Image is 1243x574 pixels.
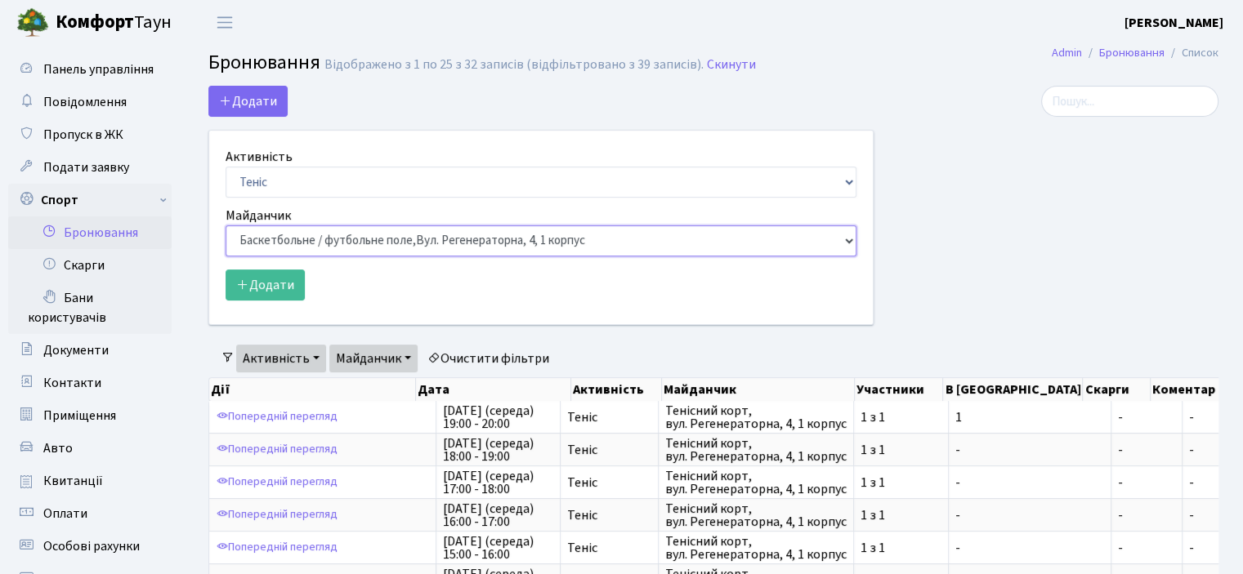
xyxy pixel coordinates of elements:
th: Майданчик [662,378,855,401]
span: [DATE] (середа) 17:00 - 18:00 [443,469,553,496]
span: Особові рахунки [43,537,140,555]
span: Документи [43,341,109,359]
span: - [1189,408,1194,426]
a: Пропуск в ЖК [8,118,172,151]
a: Admin [1052,44,1082,61]
span: Тенісний корт, вул. Регенераторна, 4, 1 корпус [665,469,847,496]
a: Повідомлення [8,86,172,118]
span: - [1189,506,1194,524]
span: Тенісний корт, вул. Регенераторна, 4, 1 корпус [665,502,847,528]
span: Подати заявку [43,158,129,176]
span: Таун [56,9,172,37]
a: Оплати [8,497,172,530]
th: Дії [209,378,416,401]
span: - [955,509,1104,522]
span: - [1118,509,1175,522]
a: Попередній перегляд [212,535,342,560]
a: Документи [8,334,172,367]
button: Переключити навігацію [204,9,245,36]
a: Попередній перегляд [212,502,342,527]
a: Бронювання [1099,44,1165,61]
span: - [1118,541,1175,554]
span: Пропуск в ЖК [43,126,123,144]
span: 1 з 1 [861,411,941,424]
button: Додати [226,269,305,300]
span: - [955,476,1104,489]
span: Теніс [567,509,651,522]
span: - [955,541,1104,554]
span: [DATE] (середа) 15:00 - 16:00 [443,535,553,561]
th: В [GEOGRAPHIC_DATA] [943,378,1083,401]
span: Контакти [43,374,101,392]
a: Контакти [8,367,172,399]
span: Панель управління [43,60,154,78]
span: - [955,443,1104,456]
span: Теніс [567,411,651,424]
span: - [1189,441,1194,459]
a: Майданчик [329,345,418,372]
span: [DATE] (середа) 19:00 - 20:00 [443,404,553,430]
a: Активність [236,345,326,372]
a: Квитанції [8,465,172,497]
span: Оплати [43,505,87,523]
span: Повідомлення [43,93,127,111]
span: Тенісний корт, вул. Регенераторна, 4, 1 корпус [665,437,847,463]
input: Пошук... [1041,86,1218,117]
a: Авто [8,432,172,465]
a: Спорт [8,184,172,216]
span: Авто [43,439,73,457]
a: Бронювання [8,216,172,249]
span: 1 з 1 [861,541,941,554]
button: Додати [208,86,288,117]
span: 1 з 1 [861,509,941,522]
b: [PERSON_NAME] [1125,14,1223,32]
a: Бани користувачів [8,282,172,334]
img: logo.png [16,7,49,39]
a: Попередній перегляд [212,437,342,462]
a: Попередній перегляд [212,469,342,495]
span: Тенісний корт, вул. Регенераторна, 4, 1 корпус [665,535,847,561]
span: - [1118,411,1175,424]
span: Теніс [567,443,651,456]
li: Список [1165,44,1218,62]
th: Скарги [1083,378,1150,401]
a: [PERSON_NAME] [1125,13,1223,33]
span: [DATE] (середа) 18:00 - 19:00 [443,437,553,463]
div: Відображено з 1 по 25 з 32 записів (відфільтровано з 39 записів). [324,57,704,73]
a: Очистити фільтри [421,345,556,372]
a: Особові рахунки [8,530,172,563]
th: Активність [571,378,662,401]
span: 1 з 1 [861,443,941,456]
span: Теніс [567,541,651,554]
span: - [1189,474,1194,492]
span: Приміщення [43,407,116,425]
span: - [1118,443,1175,456]
label: Активність [226,147,293,167]
span: Квитанції [43,472,103,490]
a: Панель управління [8,53,172,86]
a: Скинути [707,57,756,73]
b: Комфорт [56,9,134,35]
span: [DATE] (середа) 16:00 - 17:00 [443,502,553,528]
span: Тенісний корт, вул. Регенераторна, 4, 1 корпус [665,404,847,430]
th: Дата [416,378,570,401]
span: 1 [955,411,1104,424]
span: 1 з 1 [861,476,941,489]
span: Бронювання [208,48,320,77]
a: Скарги [8,249,172,282]
a: Подати заявку [8,151,172,184]
th: Коментар [1151,378,1235,401]
label: Майданчик [226,206,291,225]
span: - [1189,539,1194,557]
span: Теніс [567,476,651,489]
th: Участники [855,378,944,401]
span: - [1118,476,1175,489]
a: Приміщення [8,399,172,432]
a: Попередній перегляд [212,404,342,429]
nav: breadcrumb [1027,36,1243,70]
